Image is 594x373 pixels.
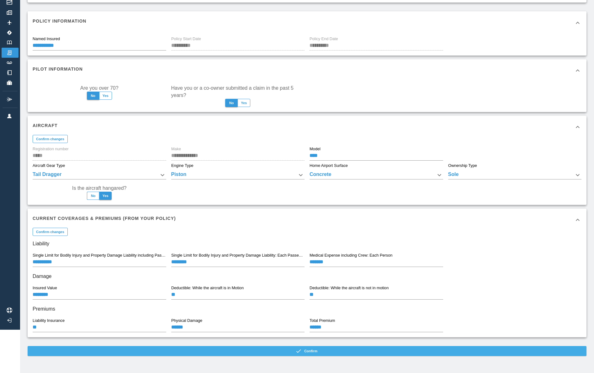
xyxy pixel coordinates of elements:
label: Engine Type [171,163,194,168]
label: Are you over 70? [80,84,119,92]
div: Piston [171,171,305,179]
label: Registration number [33,146,69,152]
label: Model [310,146,321,152]
div: Tail Dragger [33,171,166,179]
label: Named Insured [33,36,60,42]
button: Yes [237,99,250,107]
div: Sole [448,171,582,179]
label: Make [171,146,181,152]
label: Deductible: While the aircraft is in Motion [171,285,244,291]
label: Physical Damage [171,318,202,323]
button: Yes [99,92,112,100]
button: No [225,99,238,107]
h6: Policy Information [33,18,86,24]
label: Total Premium [310,318,335,323]
label: Liability Insurance [33,318,65,323]
label: Insured Value [33,285,57,291]
button: Confirm changes [33,135,68,143]
button: Confirm [28,346,586,356]
h6: Premiums [33,305,581,313]
label: Home Airport Surface [310,163,348,168]
label: Policy End Date [310,36,338,42]
label: Ownership Type [448,163,477,168]
div: Concrete [310,171,443,179]
h6: Pilot Information [33,66,83,72]
label: Is the aircraft hangared? [72,184,126,192]
label: Single Limit for Bodily Injury and Property Damage Liability including Passengers: Each Occurrence [33,253,166,258]
label: Aircraft Gear Type [33,163,65,168]
div: Current Coverages & Premiums (from your policy) [28,209,586,231]
label: Deductible: While the aircraft is not in motion [310,285,389,291]
button: Yes [99,192,112,200]
h6: Damage [33,272,581,281]
div: Policy Information [28,11,586,34]
button: No [87,92,99,100]
label: Single Limit for Bodily Injury and Property Damage Liability: Each Passenger [171,253,304,258]
label: Medical Expense including Crew: Each Person [310,253,392,258]
h6: Current Coverages & Premiums (from your policy) [33,215,176,222]
div: Aircraft [28,116,586,138]
button: No [87,192,99,200]
label: Policy Start Date [171,36,201,42]
h6: Liability [33,239,581,248]
div: Pilot Information [28,59,586,82]
label: Have you or a co-owner submitted a claim in the past 5 years? [171,84,305,99]
h6: Aircraft [33,122,58,129]
button: Confirm changes [33,228,68,236]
